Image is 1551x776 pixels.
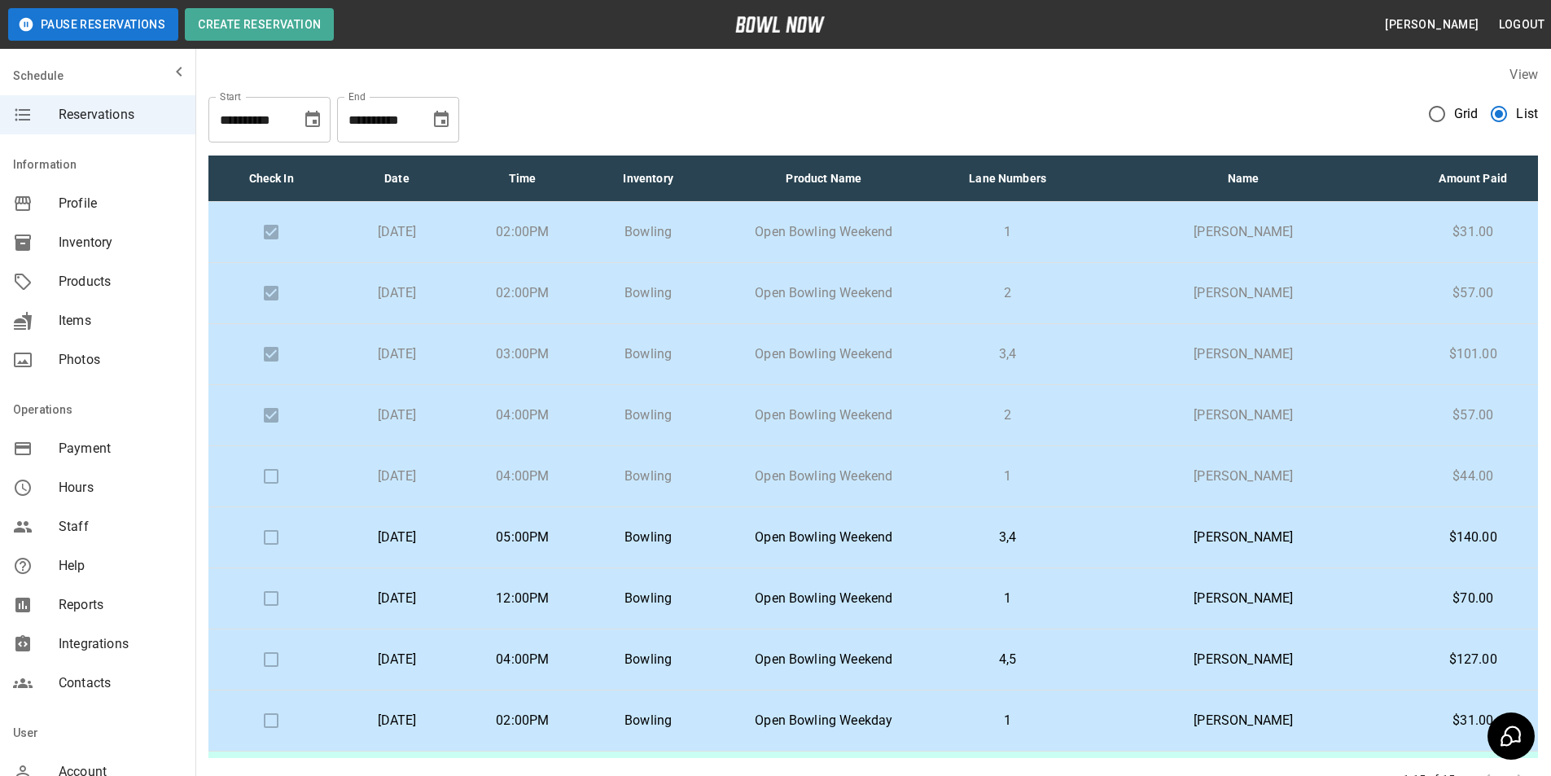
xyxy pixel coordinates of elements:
button: [PERSON_NAME] [1378,10,1485,40]
p: [PERSON_NAME] [1092,711,1395,730]
th: Lane Numbers [936,156,1079,202]
p: $31.00 [1422,711,1525,730]
span: Integrations [59,634,182,654]
label: View [1509,67,1538,82]
p: Bowling [598,589,698,608]
p: Bowling [598,528,698,547]
span: Help [59,556,182,576]
p: [PERSON_NAME] [1092,528,1395,547]
p: 1 [949,467,1066,486]
p: 04:00PM [473,650,572,669]
p: [DATE] [347,283,446,303]
p: [PERSON_NAME] [1092,344,1395,364]
p: 1 [949,711,1066,730]
span: Items [59,311,182,331]
p: 04:00PM [473,406,572,425]
p: 1 [949,222,1066,242]
p: Open Bowling Weekend [724,528,923,547]
p: Bowling [598,222,698,242]
span: Inventory [59,233,182,252]
button: Logout [1492,10,1551,40]
p: 2 [949,283,1066,303]
p: Open Bowling Weekend [724,222,923,242]
p: $127.00 [1422,650,1525,669]
th: Time [460,156,585,202]
p: [DATE] [347,711,446,730]
span: Hours [59,478,182,498]
p: Open Bowling Weekend [724,344,923,364]
p: Bowling [598,406,698,425]
th: Amount Paid [1409,156,1538,202]
button: Choose date, selected date is Aug 30, 2025 [296,103,329,136]
th: Product Name [711,156,936,202]
p: [PERSON_NAME] [1092,406,1395,425]
p: [DATE] [347,589,446,608]
p: $57.00 [1422,406,1525,425]
p: Bowling [598,283,698,303]
p: 02:00PM [473,222,572,242]
p: [DATE] [347,222,446,242]
p: $44.00 [1422,467,1525,486]
p: 1 [949,589,1066,608]
th: Name [1079,156,1408,202]
p: [PERSON_NAME] [1092,589,1395,608]
p: 3,4 [949,528,1066,547]
span: Staff [59,517,182,537]
p: 4,5 [949,650,1066,669]
p: $101.00 [1422,344,1525,364]
p: $140.00 [1422,528,1525,547]
span: Contacts [59,673,182,693]
span: Grid [1454,104,1479,124]
p: [PERSON_NAME] [1092,222,1395,242]
p: 03:00PM [473,344,572,364]
p: 12:00PM [473,589,572,608]
span: Photos [59,350,182,370]
p: Bowling [598,344,698,364]
p: [PERSON_NAME] [1092,467,1395,486]
span: Profile [59,194,182,213]
p: Open Bowling Weekend [724,650,923,669]
p: Open Bowling Weekend [724,283,923,303]
p: $57.00 [1422,283,1525,303]
button: Pause Reservations [8,8,178,41]
p: 2 [949,406,1066,425]
p: 02:00PM [473,711,572,730]
p: Open Bowling Weekend [724,467,923,486]
p: [DATE] [347,528,446,547]
p: [PERSON_NAME] [1092,650,1395,669]
p: [DATE] [347,467,446,486]
th: Date [334,156,459,202]
span: List [1516,104,1538,124]
span: Products [59,272,182,292]
th: Check In [208,156,334,202]
p: Bowling [598,650,698,669]
th: Inventory [585,156,711,202]
p: [DATE] [347,650,446,669]
p: Bowling [598,711,698,730]
p: [DATE] [347,344,446,364]
p: [PERSON_NAME] [1092,283,1395,303]
p: Bowling [598,467,698,486]
p: $70.00 [1422,589,1525,608]
p: 04:00PM [473,467,572,486]
img: logo [735,16,825,33]
p: $31.00 [1422,222,1525,242]
p: 02:00PM [473,283,572,303]
p: 05:00PM [473,528,572,547]
p: 3,4 [949,344,1066,364]
button: Choose date, selected date is Sep 30, 2025 [425,103,458,136]
p: Open Bowling Weekday [724,711,923,730]
span: Reservations [59,105,182,125]
button: Create Reservation [185,8,334,41]
p: [DATE] [347,406,446,425]
p: Open Bowling Weekend [724,406,923,425]
span: Reports [59,595,182,615]
span: Payment [59,439,182,458]
p: Open Bowling Weekend [724,589,923,608]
